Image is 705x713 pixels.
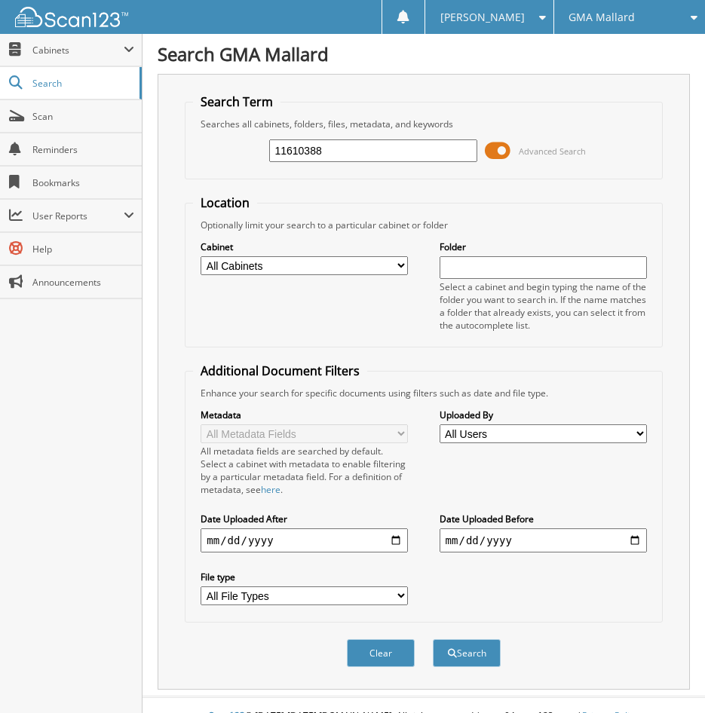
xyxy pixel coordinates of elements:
legend: Additional Document Filters [193,363,367,379]
label: Folder [440,240,647,253]
input: start [201,528,408,552]
div: All metadata fields are searched by default. Select a cabinet with metadata to enable filtering b... [201,445,408,496]
label: Cabinet [201,240,408,253]
div: Searches all cabinets, folders, files, metadata, and keywords [193,118,654,130]
a: here [261,483,280,496]
span: Cabinets [32,44,124,57]
label: Date Uploaded Before [440,513,647,525]
span: Help [32,243,134,256]
span: [PERSON_NAME] [440,13,525,22]
label: Metadata [201,409,408,421]
legend: Search Term [193,93,280,110]
button: Clear [347,639,415,667]
label: Date Uploaded After [201,513,408,525]
label: Uploaded By [440,409,647,421]
span: Reminders [32,143,134,156]
div: Enhance your search for specific documents using filters such as date and file type. [193,387,654,399]
span: Scan [32,110,134,123]
span: Advanced Search [519,145,586,157]
div: Optionally limit your search to a particular cabinet or folder [193,219,654,231]
h1: Search GMA Mallard [158,41,690,66]
div: Select a cabinet and begin typing the name of the folder you want to search in. If the name match... [440,280,647,332]
span: Announcements [32,276,134,289]
span: GMA Mallard [569,13,635,22]
span: User Reports [32,210,124,222]
input: end [440,528,647,552]
legend: Location [193,194,257,211]
span: Bookmarks [32,176,134,189]
img: scan123-logo-white.svg [15,7,128,27]
button: Search [433,639,501,667]
iframe: Chat Widget [630,641,705,713]
label: File type [201,571,408,583]
span: Search [32,77,132,90]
